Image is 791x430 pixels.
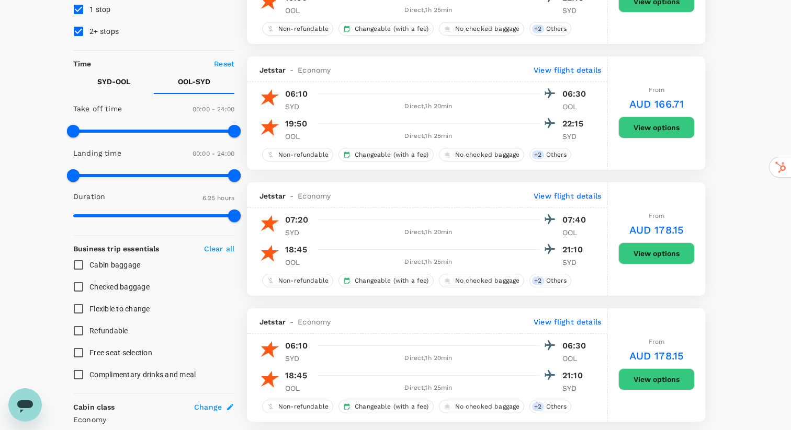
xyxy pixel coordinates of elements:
p: 21:10 [562,243,589,256]
p: SYD [285,227,311,238]
p: Clear all [204,243,234,254]
span: Non-refundable [274,25,333,33]
p: 22:15 [562,118,589,130]
p: OOL - SYD [178,76,210,87]
div: +2Others [529,22,571,36]
p: OOL [285,383,311,393]
span: 6.25 hours [202,194,235,202]
p: 06:30 [562,88,589,100]
p: 06:30 [562,340,589,352]
p: View flight details [534,317,601,327]
span: Non-refundable [274,402,333,411]
span: Jetstar [259,317,286,327]
div: Direct , 1h 25min [318,131,539,142]
div: Direct , 1h 25min [318,257,539,268]
span: Others [542,150,571,159]
span: Changeable (with a fee) [351,150,433,159]
span: Checked baggage [89,283,150,291]
p: OOL [285,257,311,268]
div: Non-refundable [262,274,333,287]
span: Flexible to change [89,305,150,313]
p: SYD [285,353,311,364]
div: Direct , 1h 25min [318,5,539,16]
div: No checked baggage [439,274,525,287]
span: Others [542,276,571,285]
span: - [286,65,298,75]
h6: AUD 178.15 [629,222,684,238]
span: Jetstar [259,65,286,75]
img: JQ [259,117,280,138]
button: View options [618,117,695,138]
p: OOL [285,131,311,142]
img: JQ [259,339,280,360]
div: Direct , 1h 20min [318,227,539,238]
p: 18:45 [285,369,307,382]
iframe: Button to launch messaging window [8,388,42,422]
h6: AUD 178.15 [629,347,684,364]
span: 1 stop [89,5,111,14]
span: Others [542,402,571,411]
div: No checked baggage [439,400,525,413]
span: + 2 [532,25,544,33]
p: 07:20 [285,214,308,226]
div: Direct , 1h 20min [318,353,539,364]
p: 06:10 [285,88,308,100]
p: 06:10 [285,340,308,352]
span: - [286,317,298,327]
span: Non-refundable [274,276,333,285]
span: Changeable (with a fee) [351,276,433,285]
div: Non-refundable [262,148,333,161]
span: No checked baggage [451,150,524,159]
p: SYD [562,383,589,393]
div: Non-refundable [262,22,333,36]
div: No checked baggage [439,22,525,36]
p: Economy [73,414,234,425]
h6: AUD 166.71 [629,96,684,112]
span: Complimentary drinks and meal [89,370,196,379]
span: Economy [298,317,331,327]
span: Changeable (with a fee) [351,25,433,33]
p: 19:50 [285,118,307,130]
span: + 2 [532,276,544,285]
div: +2Others [529,400,571,413]
span: + 2 [532,150,544,159]
strong: Cabin class [73,403,115,411]
div: Changeable (with a fee) [338,400,433,413]
div: Direct , 1h 20min [318,101,539,112]
p: SYD - OOL [97,76,130,87]
p: SYD [562,257,589,268]
p: OOL [562,353,589,364]
span: - [286,191,298,201]
p: OOL [562,227,589,238]
span: + 2 [532,402,544,411]
span: Change [194,402,222,412]
span: No checked baggage [451,25,524,33]
span: 2+ stops [89,27,119,36]
p: View flight details [534,191,601,201]
span: 00:00 - 24:00 [193,150,234,157]
p: OOL [285,5,311,16]
div: No checked baggage [439,148,525,161]
strong: Business trip essentials [73,245,160,253]
p: Reset [214,59,234,69]
p: 07:40 [562,214,589,226]
span: No checked baggage [451,402,524,411]
p: Duration [73,191,105,202]
span: Economy [298,65,331,75]
span: From [649,212,665,219]
span: Refundable [89,327,128,335]
img: JQ [259,243,280,264]
span: From [649,338,665,345]
button: View options [618,242,695,264]
p: Take off time [73,103,122,114]
p: SYD [562,5,589,16]
span: Non-refundable [274,150,333,159]
div: +2Others [529,148,571,161]
img: JQ [259,87,280,108]
div: +2Others [529,274,571,287]
span: 00:00 - 24:00 [193,106,234,113]
p: SYD [562,131,589,142]
img: JQ [259,369,280,390]
span: Economy [298,191,331,201]
p: SYD [285,101,311,112]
